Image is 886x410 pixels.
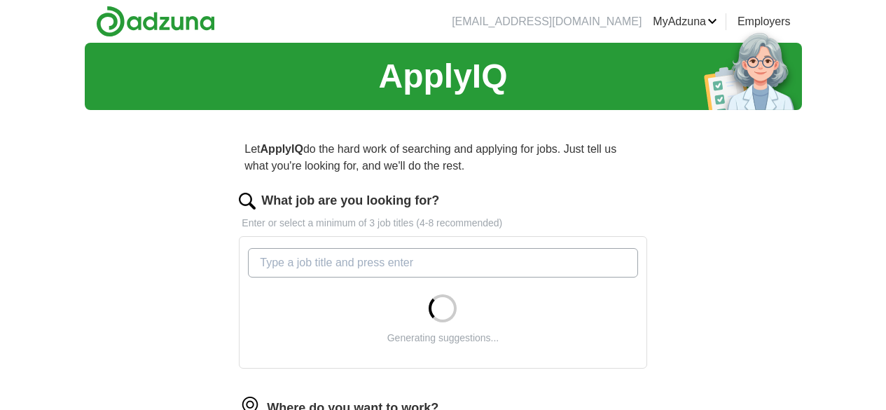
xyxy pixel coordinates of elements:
[239,193,256,210] img: search.png
[387,331,499,346] div: Generating suggestions...
[738,13,791,30] a: Employers
[239,135,646,180] p: Let do the hard work of searching and applying for jobs. Just tell us what you're looking for, an...
[452,13,642,30] li: [EMAIL_ADDRESS][DOMAIN_NAME]
[261,143,303,155] strong: ApplyIQ
[248,248,637,278] input: Type a job title and press enter
[239,216,646,231] p: Enter or select a minimum of 3 job titles (4-8 recommended)
[378,51,507,102] h1: ApplyIQ
[96,6,215,37] img: Adzuna logo
[261,191,439,210] label: What job are you looking for?
[653,13,717,30] a: MyAdzuna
